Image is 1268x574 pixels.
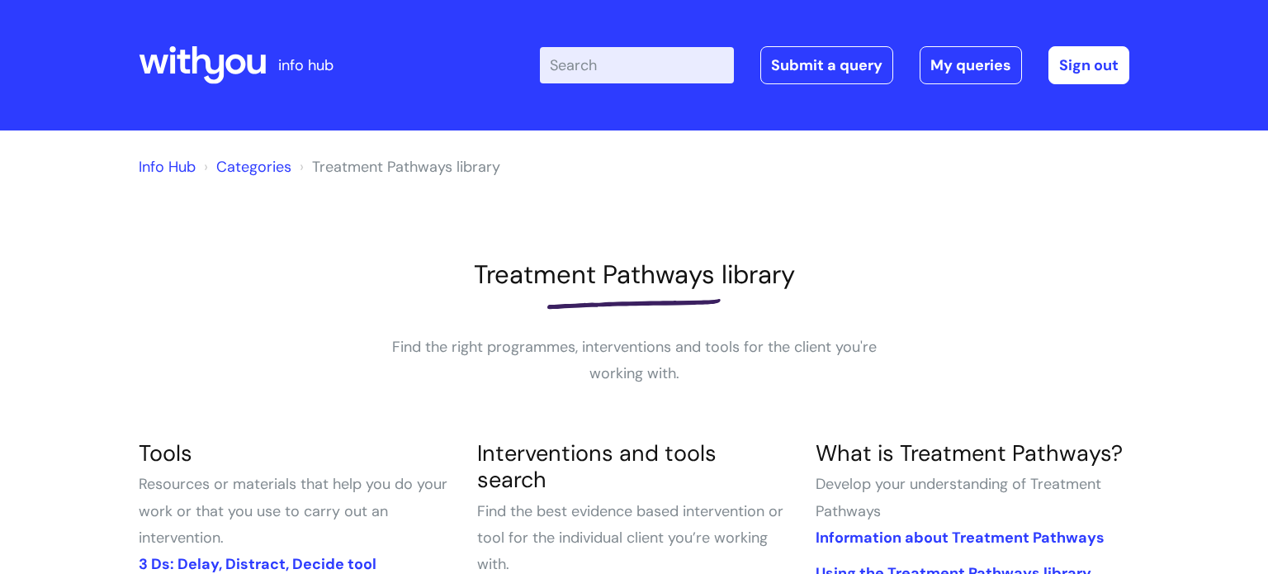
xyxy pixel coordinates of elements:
p: info hub [278,52,334,78]
a: Interventions and tools search [477,439,717,494]
li: Solution home [200,154,291,180]
a: Categories [216,157,291,177]
a: Tools [139,439,192,467]
a: 3 Ds: Delay, Distract, Decide tool [139,554,376,574]
a: Sign out [1048,46,1129,84]
span: Resources or materials that help you do your work or that you use to carry out an intervention. [139,474,447,548]
li: Treatment Pathways library [296,154,500,180]
input: Search [540,47,734,83]
a: Info Hub [139,157,196,177]
a: Information about Treatment Pathways [816,528,1105,548]
p: Find the right programmes, interventions and tools for the client you're working with. [386,334,882,387]
h1: Treatment Pathways library [139,259,1129,290]
span: Develop your understanding of Treatment Pathways [816,474,1101,520]
a: My queries [920,46,1022,84]
a: What is Treatment Pathways? [816,439,1123,467]
div: | - [540,46,1129,84]
a: Submit a query [760,46,893,84]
